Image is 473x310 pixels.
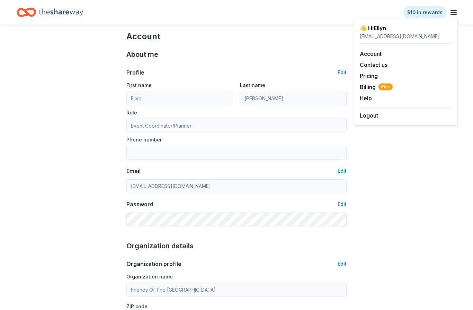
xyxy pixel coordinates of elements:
[360,83,393,91] button: BillingPlus
[126,109,137,116] label: Role
[360,111,378,120] button: Logout
[360,94,372,102] button: Help
[360,83,393,91] span: Billing
[126,68,144,77] div: Profile
[126,303,148,310] label: ZIP code
[17,4,83,20] a: Home
[338,260,347,268] button: Edit
[360,61,387,69] button: Contact us
[126,260,181,268] div: Organization profile
[338,167,347,175] button: Edit
[126,167,141,175] div: Email
[126,136,162,143] label: Phone number
[126,273,173,280] label: Organization name
[403,6,447,19] a: $10 in rewards
[360,72,378,79] a: Pricing
[378,84,393,91] span: Plus
[360,32,452,41] div: [EMAIL_ADDRESS][DOMAIN_NAME]
[360,50,382,57] a: Account
[126,200,153,208] div: Password
[126,31,347,42] div: Account
[338,200,347,208] button: Edit
[126,49,347,60] div: About me
[338,68,347,77] button: Edit
[126,240,347,251] div: Organization details
[240,82,265,89] label: Last name
[126,82,152,89] label: First name
[360,24,452,32] div: 👋 Hi Ellyn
